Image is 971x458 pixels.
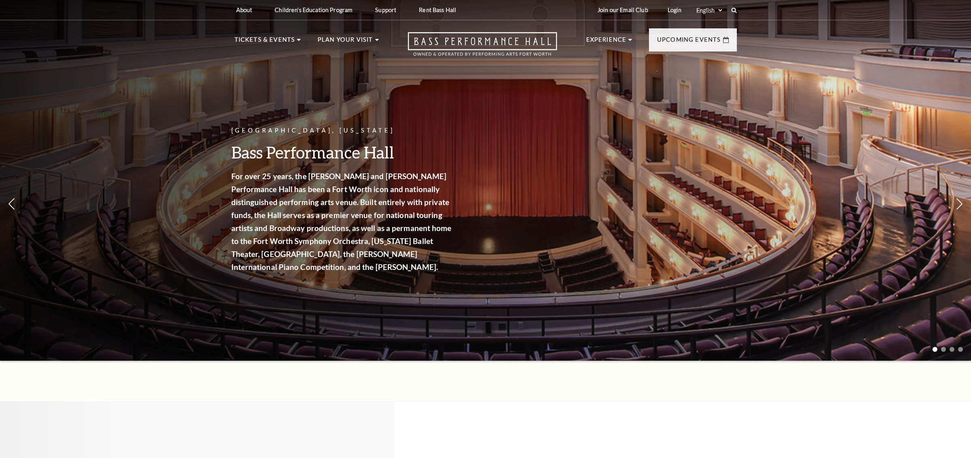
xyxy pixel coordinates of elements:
p: Children's Education Program [275,6,352,13]
p: Support [375,6,396,13]
select: Select: [695,6,723,14]
p: Experience [586,35,627,49]
p: Rent Bass Hall [419,6,456,13]
p: Upcoming Events [657,35,721,49]
h3: Bass Performance Hall [231,142,454,163]
p: About [236,6,252,13]
p: Tickets & Events [235,35,295,49]
p: [GEOGRAPHIC_DATA], [US_STATE] [231,126,454,136]
strong: For over 25 years, the [PERSON_NAME] and [PERSON_NAME] Performance Hall has been a Fort Worth ico... [231,171,452,272]
p: Plan Your Visit [318,35,373,49]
